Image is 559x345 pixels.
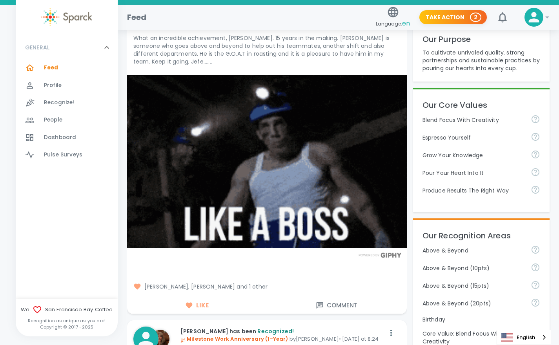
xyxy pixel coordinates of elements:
svg: For going above and beyond! [531,280,540,290]
p: 2 [474,13,477,21]
svg: Achieve goals today and innovate for tomorrow [531,114,540,124]
a: Pulse Surveys [16,146,118,163]
p: Our Purpose [422,33,540,45]
button: Comment [267,297,406,314]
p: Blend Focus With Creativity [422,116,524,124]
p: Grow Your Knowledge [422,151,524,159]
img: Sparck logo [41,8,92,26]
span: Language: [376,18,410,29]
p: What an incredible achievement, [PERSON_NAME]. 15 years in the making. [PERSON_NAME] is someone w... [133,34,401,65]
span: Milestone Work Anniversary (1-Year) [180,335,288,343]
button: Language:en [373,4,413,31]
a: People [16,111,118,129]
a: English [497,330,551,345]
img: Powered by GIPHY [357,252,404,258]
button: Take Action 2 [419,10,487,25]
button: Like [127,297,267,314]
span: [PERSON_NAME], [PERSON_NAME] and 1 other [133,283,401,291]
a: Sparck logo [16,8,118,26]
p: Espresso Yourself [422,134,524,142]
p: Our Recognition Areas [422,229,540,242]
p: Pour Your Heart Into It [422,169,524,177]
p: Above & Beyond (15pts) [422,282,524,290]
a: Profile [16,77,118,94]
span: Pulse Surveys [44,151,82,159]
h1: Feed [127,11,147,24]
p: To cultivate unrivaled quality, strong partnerships and sustainable practices by pouring our hear... [422,49,540,72]
p: Above & Beyond (10pts) [422,264,524,272]
svg: Find success working together and doing the right thing [531,185,540,194]
p: Above & Beyond (20pts) [422,300,524,307]
p: [PERSON_NAME] has been [180,327,385,335]
p: Recognition as unique as you are! [16,318,118,324]
span: Recognized! [257,327,294,335]
span: Profile [44,82,62,89]
a: Recognize! [16,94,118,111]
span: We San Francisco Bay Coffee [16,305,118,314]
div: GENERAL [16,36,118,59]
p: Produce Results The Right Way [422,187,524,194]
span: Recognize! [44,99,75,107]
svg: For going above and beyond! [531,263,540,272]
p: Copyright © 2017 - 2025 [16,324,118,330]
p: GENERAL [25,44,49,51]
p: Our Core Values [422,99,540,111]
svg: Share your voice and your ideas [531,132,540,142]
span: Dashboard [44,134,76,142]
svg: Follow your curiosity and learn together [531,150,540,159]
div: GENERAL [16,59,118,167]
a: Dashboard [16,129,118,146]
p: Birthday [422,316,540,323]
p: Above & Beyond [422,247,524,254]
span: Feed [44,64,58,72]
svg: For going above and beyond! [531,298,540,307]
span: en [402,19,410,28]
svg: Come to work to make a difference in your own way [531,167,540,177]
a: Feed [16,59,118,76]
svg: For going above and beyond! [531,245,540,254]
span: People [44,116,62,124]
div: Language [497,330,551,345]
aside: Language selected: English [497,330,551,345]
